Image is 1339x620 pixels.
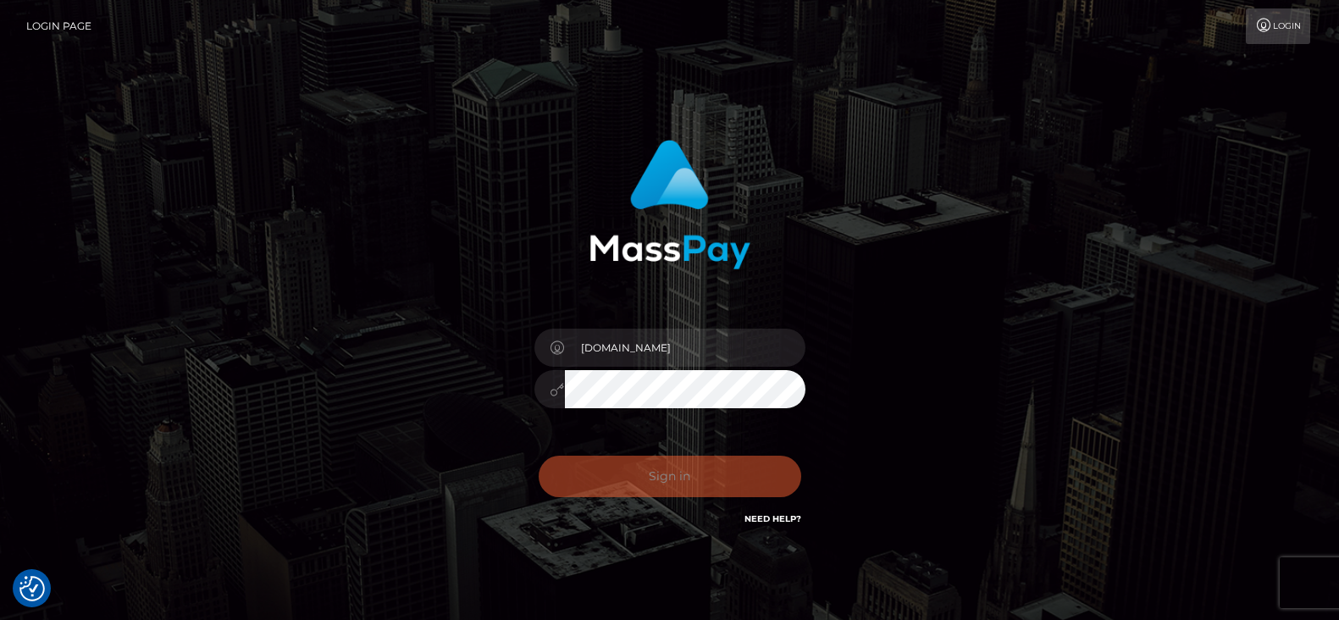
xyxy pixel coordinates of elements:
input: Username... [565,329,805,367]
img: MassPay Login [589,140,750,269]
button: Consent Preferences [19,576,45,601]
a: Login Page [26,8,91,44]
a: Login [1246,8,1310,44]
img: Revisit consent button [19,576,45,601]
a: Need Help? [744,513,801,524]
